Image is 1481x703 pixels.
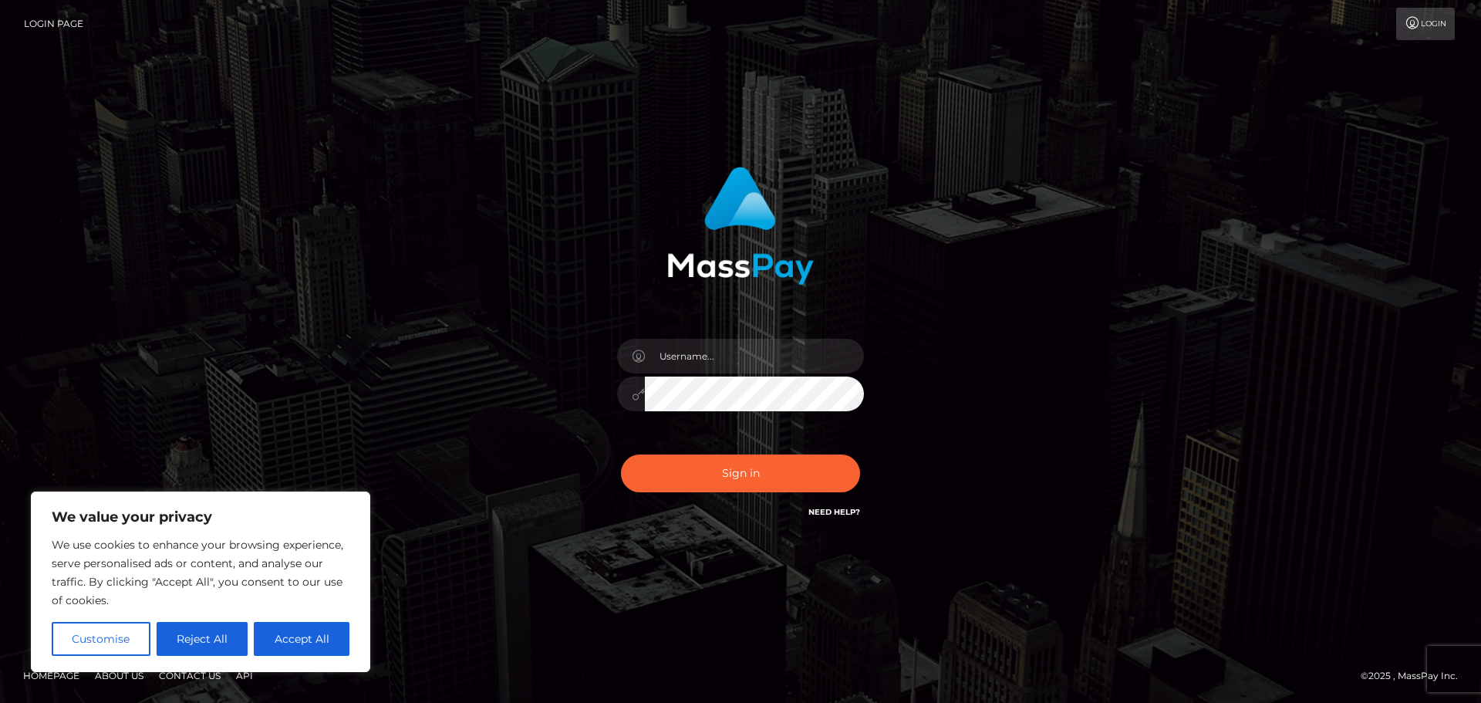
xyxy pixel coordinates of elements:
[254,622,349,656] button: Accept All
[645,339,864,373] input: Username...
[157,622,248,656] button: Reject All
[230,664,259,688] a: API
[621,455,860,492] button: Sign in
[52,622,150,656] button: Customise
[52,508,349,526] p: We value your privacy
[1396,8,1455,40] a: Login
[1361,668,1469,684] div: © 2025 , MassPay Inc.
[52,536,349,610] p: We use cookies to enhance your browsing experience, serve personalised ads or content, and analys...
[808,507,860,517] a: Need Help?
[31,492,370,672] div: We value your privacy
[89,664,150,688] a: About Us
[153,664,227,688] a: Contact Us
[24,8,83,40] a: Login Page
[17,664,86,688] a: Homepage
[667,167,814,285] img: MassPay Login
